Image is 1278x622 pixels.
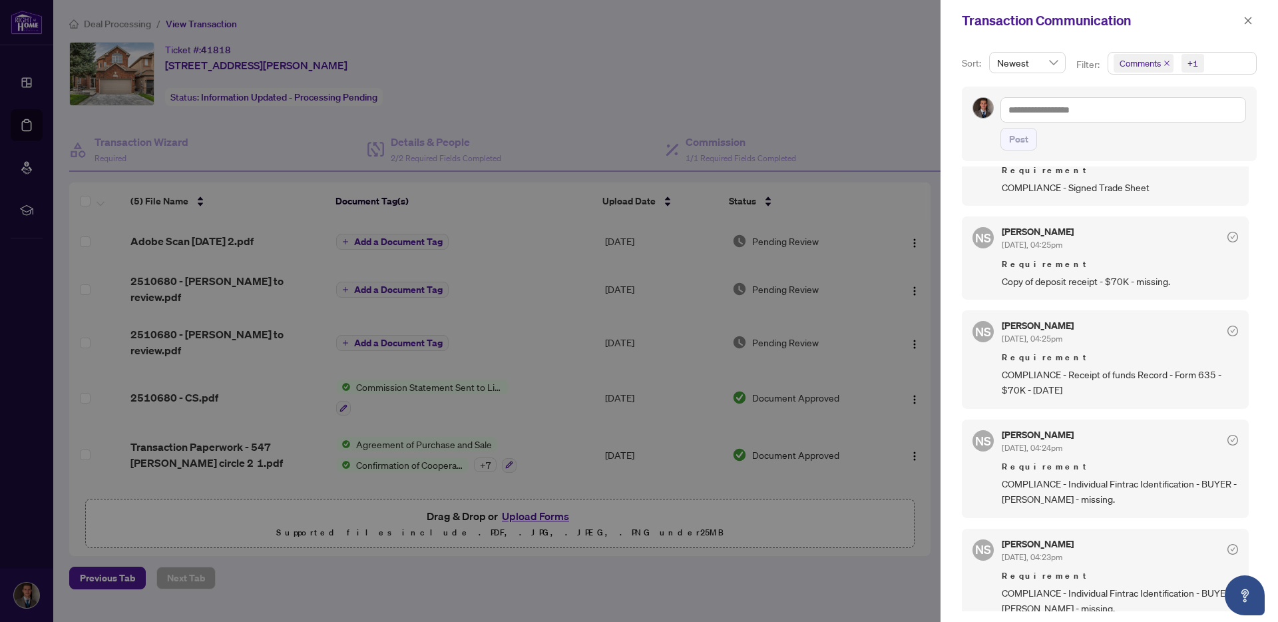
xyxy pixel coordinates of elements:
[1002,430,1074,440] h5: [PERSON_NAME]
[975,228,991,247] span: NS
[1002,240,1062,250] span: [DATE], 04:25pm
[1002,443,1062,453] span: [DATE], 04:24pm
[1227,326,1238,336] span: check-circle
[1002,552,1062,562] span: [DATE], 04:23pm
[1002,585,1238,617] span: COMPLIANCE - Individual Fintrac Identification - BUYER - [PERSON_NAME] - missing.
[1187,57,1198,70] div: +1
[1002,460,1238,473] span: Requirement
[1002,164,1238,177] span: Requirement
[1000,128,1037,151] button: Post
[1120,57,1161,70] span: Comments
[1002,258,1238,271] span: Requirement
[1243,16,1253,25] span: close
[975,322,991,341] span: NS
[1114,54,1173,73] span: Comments
[1227,435,1238,446] span: check-circle
[1164,60,1170,67] span: close
[1227,232,1238,242] span: check-circle
[962,11,1239,31] div: Transaction Communication
[1227,544,1238,555] span: check-circle
[1002,227,1074,236] h5: [PERSON_NAME]
[1076,57,1102,72] p: Filter:
[973,98,993,118] img: Profile Icon
[1002,321,1074,330] h5: [PERSON_NAME]
[975,432,991,450] span: NS
[1002,539,1074,549] h5: [PERSON_NAME]
[1225,575,1265,615] button: Open asap
[1002,180,1238,195] span: COMPLIANCE - Signed Trade Sheet
[997,53,1058,73] span: Newest
[1002,334,1062,344] span: [DATE], 04:25pm
[1002,476,1238,507] span: COMPLIANCE - Individual Fintrac Identification - BUYER - [PERSON_NAME] - missing.
[962,56,984,71] p: Sort:
[1002,274,1238,289] span: Copy of deposit receipt - $70K - missing.
[1002,367,1238,398] span: COMPLIANCE - Receipt of funds Record - Form 635 - $70K - [DATE]
[1002,569,1238,583] span: Requirement
[1002,351,1238,364] span: Requirement
[975,540,991,559] span: NS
